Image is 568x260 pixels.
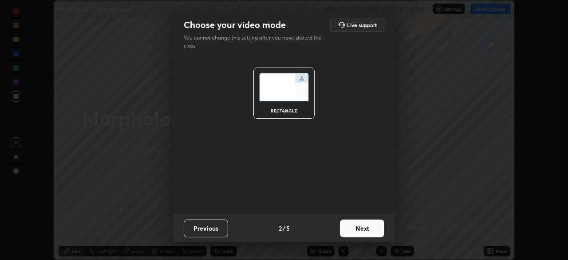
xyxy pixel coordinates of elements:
[184,220,228,237] button: Previous
[340,220,384,237] button: Next
[184,34,327,50] p: You cannot change this setting after you have started the class
[279,224,282,233] h4: 2
[286,224,290,233] h4: 5
[266,108,302,113] div: rectangle
[184,19,286,31] h2: Choose your video mode
[259,73,309,101] img: normalScreenIcon.ae25ed63.svg
[347,22,377,28] h5: Live support
[283,224,285,233] h4: /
